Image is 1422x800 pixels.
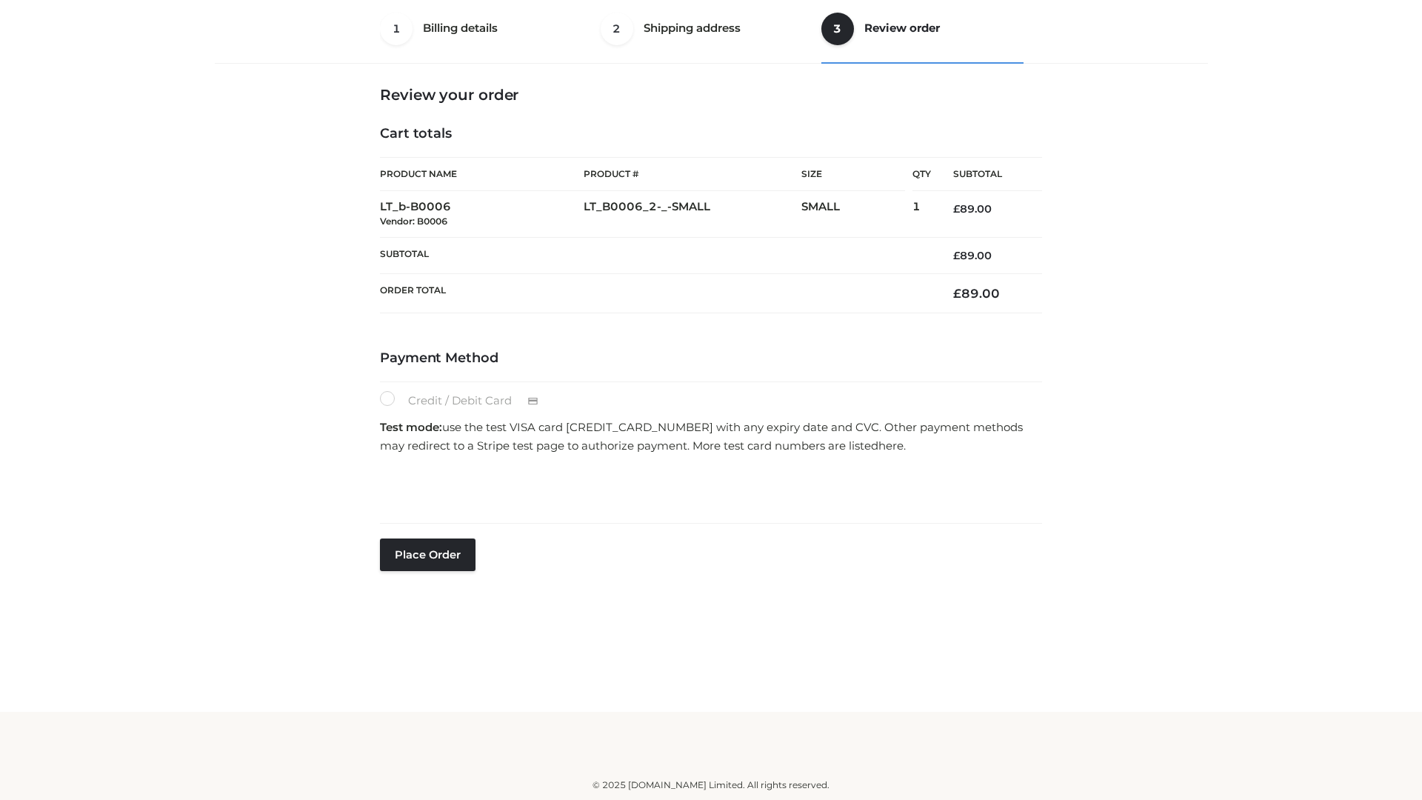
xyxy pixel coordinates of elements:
span: £ [953,202,960,216]
img: Credit / Debit Card [519,393,547,410]
td: SMALL [801,191,912,238]
strong: Test mode: [380,420,442,434]
small: Vendor: B0006 [380,216,447,227]
td: LT_B0006_2-_-SMALL [584,191,801,238]
h4: Payment Method [380,350,1042,367]
td: 1 [912,191,931,238]
th: Size [801,158,905,191]
label: Credit / Debit Card [380,391,554,410]
td: LT_b-B0006 [380,191,584,238]
th: Product Name [380,157,584,191]
h4: Cart totals [380,126,1042,142]
h3: Review your order [380,86,1042,104]
a: here [878,439,904,453]
bdi: 89.00 [953,286,1000,301]
bdi: 89.00 [953,202,992,216]
span: £ [953,249,960,262]
th: Subtotal [931,158,1042,191]
iframe: Secure payment input frame [377,460,1039,514]
span: £ [953,286,961,301]
bdi: 89.00 [953,249,992,262]
th: Subtotal [380,237,931,273]
button: Place order [380,539,475,571]
th: Product # [584,157,801,191]
th: Order Total [380,274,931,313]
p: use the test VISA card [CREDIT_CARD_NUMBER] with any expiry date and CVC. Other payment methods m... [380,418,1042,456]
div: © 2025 [DOMAIN_NAME] Limited. All rights reserved. [220,778,1202,793]
th: Qty [912,157,931,191]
